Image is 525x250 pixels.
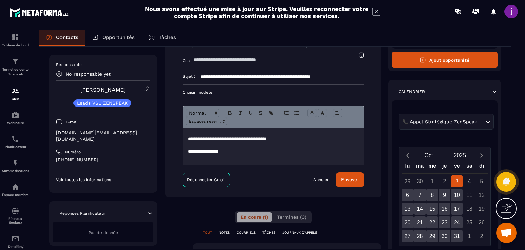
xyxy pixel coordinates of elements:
div: ma [414,161,426,173]
p: Calendrier [399,89,425,95]
div: 24 [451,216,463,228]
p: Sujet : [183,74,196,79]
p: Réseaux Sociaux [2,217,29,224]
div: 21 [414,216,426,228]
div: 9 [439,189,450,201]
p: [DOMAIN_NAME][EMAIL_ADDRESS][DOMAIN_NAME] [56,129,150,142]
a: automationsautomationsAutomatisations [2,154,29,178]
p: Opportunités [102,34,135,40]
div: 4 [463,175,475,187]
p: Contacts [56,34,78,40]
div: 10 [451,189,463,201]
p: TOUT [203,230,212,235]
span: Terminés (3) [277,214,306,220]
div: 22 [426,216,438,228]
a: Contacts [39,30,85,46]
a: social-networksocial-networkRéseaux Sociaux [2,202,29,229]
p: Numéro [65,149,81,155]
a: Déconnecter Gmail [183,173,230,187]
button: Envoyer [336,172,364,187]
button: Open years overlay [445,149,475,161]
a: Annuler [313,177,329,183]
p: CRM [2,97,29,101]
div: 2 [475,230,487,242]
div: 30 [414,175,426,187]
a: [PERSON_NAME] [80,87,126,93]
img: logo [10,6,71,19]
button: Previous month [402,151,414,160]
button: Next month [475,151,488,160]
div: 17 [451,203,463,215]
p: COURRIELS [237,230,256,235]
p: Espace membre [2,193,29,197]
button: Ajout opportunité [392,52,498,68]
p: Choisir modèle [183,90,364,95]
div: 16 [439,203,450,215]
span: Pas de donnée [89,230,118,235]
a: automationsautomationsEspace membre [2,178,29,202]
a: formationformationTableau de bord [2,28,29,52]
div: sa [463,161,475,173]
span: 📞 Appel Stratégique ZenSpeak [401,118,479,126]
div: 23 [439,216,450,228]
div: 31 [451,230,463,242]
p: NOTES [219,230,230,235]
p: [PHONE_NUMBER] [56,157,150,163]
div: 8 [426,189,438,201]
div: 29 [426,230,438,242]
div: 18 [463,203,475,215]
img: formation [11,87,19,95]
a: Opportunités [85,30,142,46]
span: En cours (1) [241,214,268,220]
img: email [11,235,19,243]
div: 20 [402,216,414,228]
p: Cc : [183,58,190,63]
div: 6 [402,189,414,201]
div: di [475,161,488,173]
p: Réponses Planificateur [59,211,105,216]
img: automations [11,183,19,191]
a: formationformationCRM [2,82,29,106]
div: Calendar wrapper [402,161,488,242]
img: scheduler [11,135,19,143]
div: ve [451,161,463,173]
p: E-mailing [2,245,29,248]
div: Search for option [399,114,494,130]
p: Tableau de bord [2,43,29,47]
div: 29 [402,175,414,187]
button: Open months overlay [414,149,445,161]
p: Tunnel de vente Site web [2,67,29,77]
p: Planificateur [2,145,29,149]
p: Automatisations [2,169,29,173]
div: me [426,161,439,173]
div: 15 [426,203,438,215]
div: 3 [451,175,463,187]
img: automations [11,111,19,119]
img: automations [11,159,19,167]
img: formation [11,57,19,65]
div: 30 [439,230,450,242]
h2: Nous avons effectué une mise à jour sur Stripe. Veuillez reconnecter votre compte Stripe afin de ... [145,5,369,20]
p: Tâches [159,34,176,40]
div: 28 [414,230,426,242]
div: 1 [463,230,475,242]
div: 25 [463,216,475,228]
div: 7 [414,189,426,201]
button: En cours (1) [237,212,272,222]
div: lu [401,161,414,173]
a: schedulerschedulerPlanificateur [2,130,29,154]
p: Webinaire [2,121,29,125]
div: 12 [475,189,487,201]
a: Tâches [142,30,183,46]
div: 27 [402,230,414,242]
p: TÂCHES [262,230,275,235]
div: 19 [475,203,487,215]
img: social-network [11,207,19,215]
div: 2 [439,175,450,187]
p: No responsable yet [66,71,111,77]
p: Voir toutes les informations [56,177,150,183]
div: 14 [414,203,426,215]
img: formation [11,33,19,41]
p: E-mail [66,119,79,125]
p: Leads VSL ZENSPEAK [77,101,128,105]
